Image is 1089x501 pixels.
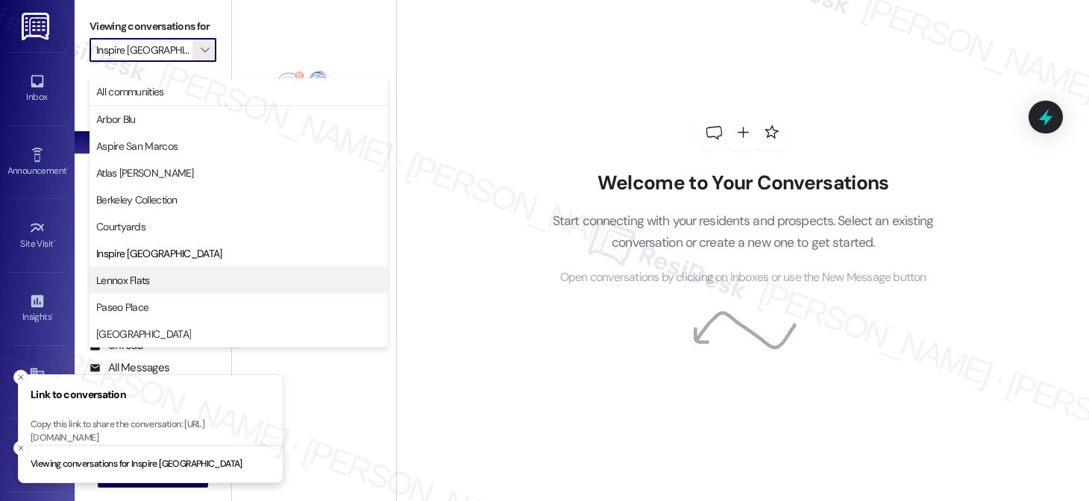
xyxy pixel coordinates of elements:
span: All communities [96,84,164,99]
img: ResiDesk Logo [22,13,52,40]
a: Site Visit • [7,215,67,256]
div: Prospects + Residents [75,84,231,100]
div: All Messages [90,360,169,376]
span: Paseo Place [96,300,148,315]
span: Berkeley Collection [96,192,178,207]
input: All communities [96,38,192,62]
img: empty-state [248,55,380,155]
h3: Link to conversation [31,387,271,403]
span: [GEOGRAPHIC_DATA] [96,327,191,341]
span: • [54,236,56,247]
label: Viewing conversations for [90,15,216,38]
span: • [51,309,54,320]
i:  [201,44,209,56]
a: Insights • [7,289,67,329]
a: Buildings [7,362,67,402]
span: Aspire San Marcos [96,139,178,154]
p: Start connecting with your residents and prospects. Select an existing conversation or create a n... [530,210,956,253]
a: Leads [7,435,67,476]
a: Inbox [7,69,67,109]
span: Lennox Flats [96,273,150,288]
span: • [66,163,69,174]
div: Prospects [75,288,231,303]
h2: Welcome to Your Conversations [530,171,956,195]
p: Copy this link to share the conversation: [URL][DOMAIN_NAME] [31,418,271,444]
span: Arbor Blu [96,112,136,127]
button: Close toast [13,441,28,456]
span: Inspire [GEOGRAPHIC_DATA] [96,246,222,261]
p: Viewing conversations for Inspire [GEOGRAPHIC_DATA] [31,458,242,471]
button: Close toast [13,370,28,385]
span: Atlas [PERSON_NAME] [96,166,194,180]
span: Courtyards [96,219,145,234]
span: Open conversations by clicking on inboxes or use the New Message button [560,268,926,287]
